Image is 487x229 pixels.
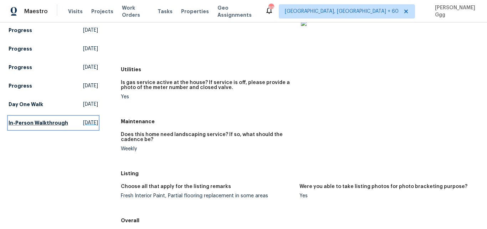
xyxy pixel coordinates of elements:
[91,8,113,15] span: Projects
[68,8,83,15] span: Visits
[83,27,98,34] span: [DATE]
[9,42,98,55] a: Progress[DATE]
[268,4,273,11] div: 693
[121,217,478,224] h5: Overall
[121,80,294,90] h5: Is gas service active at the house? If service is off, please provide a photo of the meter number...
[299,184,467,189] h5: Were you able to take listing photos for photo bracketing purpose?
[83,64,98,71] span: [DATE]
[9,119,68,126] h5: In-Person Walkthrough
[121,94,294,99] div: Yes
[9,98,98,111] a: Day One Walk[DATE]
[121,146,294,151] div: Weekly
[9,116,98,129] a: In-Person Walkthrough[DATE]
[158,9,173,14] span: Tasks
[121,132,294,142] h5: Does this home need landscaping service? If so, what should the cadence be?
[9,45,32,52] h5: Progress
[122,4,149,19] span: Work Orders
[83,119,98,126] span: [DATE]
[24,8,48,15] span: Maestro
[83,82,98,89] span: [DATE]
[432,4,476,19] span: [PERSON_NAME] Ggg
[83,45,98,52] span: [DATE]
[9,64,32,71] h5: Progress
[299,193,473,198] div: Yes
[9,79,98,92] a: Progress[DATE]
[9,82,32,89] h5: Progress
[83,101,98,108] span: [DATE]
[121,118,478,125] h5: Maintenance
[217,4,256,19] span: Geo Assignments
[121,170,478,177] h5: Listing
[9,27,32,34] h5: Progress
[181,8,209,15] span: Properties
[9,61,98,74] a: Progress[DATE]
[9,24,98,37] a: Progress[DATE]
[121,184,231,189] h5: Choose all that apply for the listing remarks
[285,8,399,15] span: [GEOGRAPHIC_DATA], [GEOGRAPHIC_DATA] + 60
[9,101,43,108] h5: Day One Walk
[121,193,294,198] div: Fresh Interior Paint, Partial flooring replacement in some areas
[121,66,478,73] h5: Utilities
